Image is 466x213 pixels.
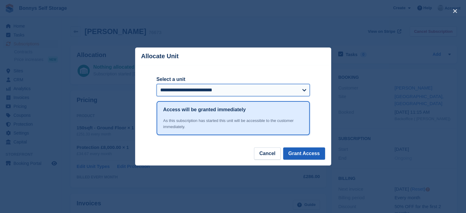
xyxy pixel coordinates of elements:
[157,76,310,83] label: Select a unit
[450,6,460,16] button: close
[163,106,246,113] h1: Access will be granted immediately
[163,118,303,130] div: As this subscription has started this unit will be accessible to the customer immediately.
[283,147,325,160] button: Grant Access
[254,147,280,160] button: Cancel
[141,53,179,60] p: Allocate Unit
